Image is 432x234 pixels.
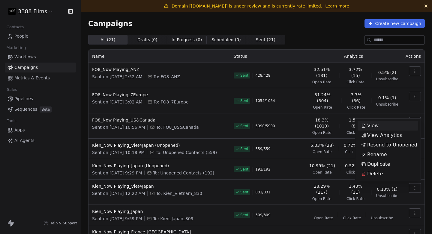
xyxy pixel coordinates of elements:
span: View [367,122,379,129]
span: Rename [367,151,387,158]
div: Suggestions [358,121,418,179]
span: Resend to Unopened [367,141,417,149]
span: Delete [367,170,383,177]
span: View Analytics [367,132,402,139]
span: Duplicate [367,161,390,168]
